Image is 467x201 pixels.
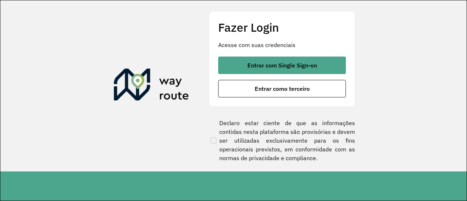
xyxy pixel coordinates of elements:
font: Entrar como terceiro [255,85,310,92]
button: botão [218,80,346,97]
button: botão [218,57,346,74]
font: Entrar com Single Sign-on [247,62,317,69]
font: Fazer Login [218,20,279,35]
font: Acesse com suas credenciais [218,41,296,49]
font: Declaro estar ciente de que as informações contidas nesta plataforma são provisórias e devem ser ... [219,119,355,162]
img: Roteirizador AmbevTech [114,69,189,104]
